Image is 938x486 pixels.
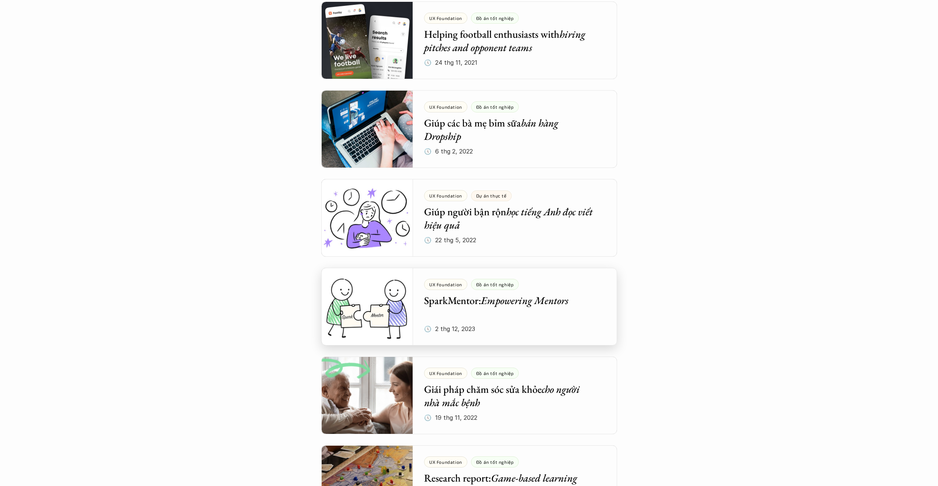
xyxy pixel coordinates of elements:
[321,179,617,257] a: UX FoundationDự án thực tếGiúp người bận rộnhọc tiếng Anh đọc viết hiệu quả🕔 22 thg 5, 2022
[321,1,617,79] a: UX FoundationĐồ án tốt nghiệpHelping football enthusiasts withhiring pitches and opponent teams🕔 ...
[321,268,617,345] a: UX FoundationĐồ án tốt nghiệpSparkMentor:Empowering Mentors🕔 2 thg 12, 2023
[321,90,617,168] a: UX FoundationĐồ án tốt nghiệpGiúp các bà mẹ bỉm sữabán hàng Dropship🕔 6 thg 2, 2022
[321,357,617,434] a: UX FoundationĐồ án tốt nghiệpGiái pháp chăm sóc sửa khỏecho người nhà mắc bệnh🕔 19 thg 11, 2022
